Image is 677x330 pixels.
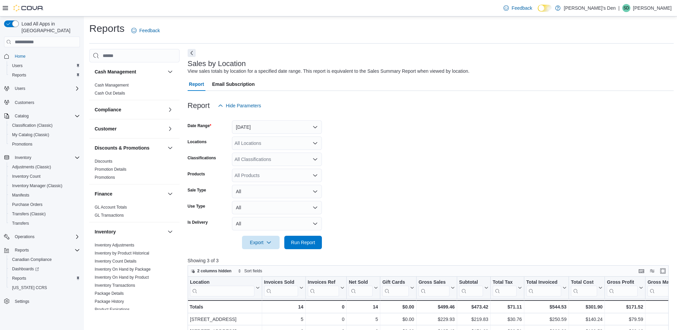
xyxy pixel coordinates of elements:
div: Gross Profit [607,279,638,296]
span: Catalog [12,112,80,120]
button: Cash Management [166,68,174,76]
a: Feedback [129,24,162,37]
button: Users [12,85,28,93]
a: Package Details [95,291,124,296]
div: Invoices Sold [264,279,298,296]
a: Dashboards [9,265,42,273]
a: Transfers (Classic) [9,210,48,218]
button: Promotions [7,140,83,149]
label: Locations [188,139,207,145]
button: My Catalog (Classic) [7,130,83,140]
span: Inventory Transactions [95,283,135,288]
a: Purchase Orders [9,201,45,209]
a: Feedback [501,1,535,15]
a: Transfers [9,219,32,227]
span: Promotions [95,175,115,180]
div: $544.53 [526,303,567,311]
div: Invoices Ref [308,279,339,296]
button: Finance [166,190,174,198]
span: Transfers (Classic) [9,210,80,218]
div: $250.59 [526,315,567,323]
span: Reports [12,72,26,78]
button: Open list of options [312,141,318,146]
label: Classifications [188,155,216,161]
span: Hide Parameters [226,102,261,109]
a: Package History [95,299,124,304]
a: [US_STATE] CCRS [9,284,50,292]
span: Settings [12,297,80,306]
a: Inventory by Product Historical [95,251,149,256]
div: Gift Card Sales [382,279,409,296]
button: Discounts & Promotions [95,145,165,151]
span: Promotions [12,142,33,147]
span: Canadian Compliance [12,257,52,262]
button: Export [242,236,280,249]
a: Inventory Count [9,172,43,180]
span: Home [15,54,26,59]
div: Gross Profit [607,279,638,286]
button: Adjustments (Classic) [7,162,83,172]
span: Reports [12,276,26,281]
button: Customer [166,125,174,133]
div: Total Invoiced [526,279,561,296]
a: Home [12,52,28,60]
span: Classification (Classic) [9,121,80,129]
button: Inventory [12,154,34,162]
span: Home [12,52,80,60]
button: Inventory [1,153,83,162]
div: $71.11 [493,303,522,311]
button: Total Tax [493,279,522,296]
span: Purchase Orders [12,202,43,207]
a: Inventory Manager (Classic) [9,182,65,190]
span: Email Subscription [212,77,255,91]
h3: Customer [95,125,116,132]
a: Inventory Adjustments [95,243,134,248]
div: $301.90 [571,303,602,311]
button: [DATE] [232,120,322,134]
div: 0 [308,303,344,311]
a: Inventory On Hand by Package [95,267,151,272]
div: $30.76 [493,315,522,323]
button: Operations [1,232,83,241]
div: Gross Sales [419,279,449,286]
span: Dashboards [12,266,39,272]
h1: Reports [89,22,125,35]
button: Purchase Orders [7,200,83,209]
a: Classification (Classic) [9,121,55,129]
span: Manifests [9,191,80,199]
a: GL Transactions [95,213,124,218]
h3: Finance [95,190,112,197]
span: Adjustments (Classic) [12,164,51,170]
span: Users [12,63,22,68]
span: Catalog [15,113,29,119]
button: All [232,185,322,198]
a: Discounts [95,159,112,164]
div: 5 [264,315,303,323]
span: Export [246,236,276,249]
button: Inventory [95,228,165,235]
p: | [618,4,620,12]
button: Users [1,84,83,93]
button: Gross Profit [607,279,643,296]
span: Cash Management [95,82,129,88]
button: Inventory [166,228,174,236]
h3: Sales by Location [188,60,246,68]
div: Total Invoiced [526,279,561,286]
span: Feedback [512,5,532,11]
span: Inventory Manager (Classic) [12,183,62,188]
a: Users [9,62,25,70]
button: Open list of options [312,157,318,162]
span: Inventory On Hand by Product [95,275,149,280]
a: Settings [12,297,32,306]
div: Subtotal [459,279,483,296]
label: Products [188,171,205,177]
span: 2 columns hidden [197,268,232,274]
div: Gross Sales [419,279,449,296]
h3: Inventory [95,228,116,235]
button: Invoices Ref [308,279,344,296]
button: Run Report [284,236,322,249]
button: Hide Parameters [215,99,264,112]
